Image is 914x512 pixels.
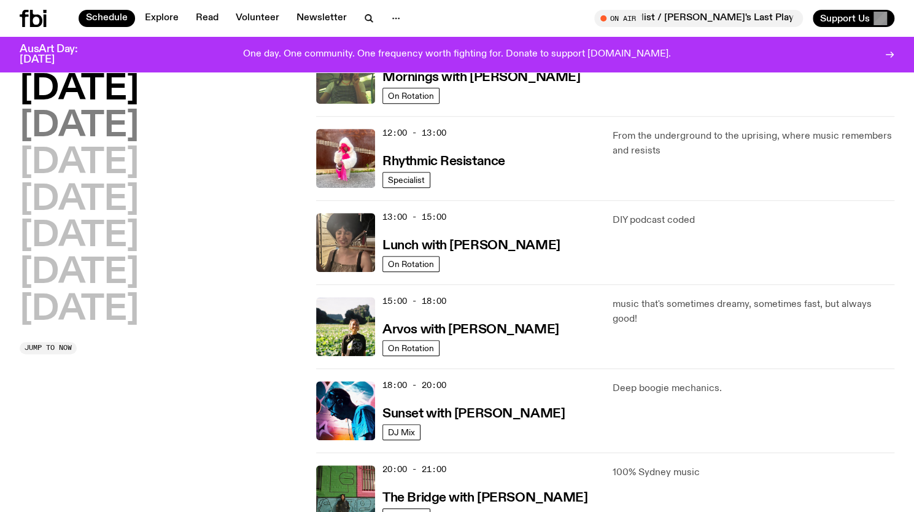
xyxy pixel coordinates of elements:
span: DJ Mix [388,428,415,437]
h3: Sunset with [PERSON_NAME] [382,408,565,421]
button: Support Us [813,10,894,27]
img: Jim Kretschmer in a really cute outfit with cute braids, standing on a train holding up a peace s... [316,45,375,104]
h3: Lunch with [PERSON_NAME] [382,239,560,252]
span: 13:00 - 15:00 [382,211,446,223]
button: [DATE] [20,256,139,290]
a: Explore [137,10,186,27]
span: On Rotation [388,344,434,353]
button: [DATE] [20,183,139,217]
span: Jump to now [25,344,72,351]
button: Jump to now [20,342,77,354]
img: Attu crouches on gravel in front of a brown wall. They are wearing a white fur coat with a hood, ... [316,129,375,188]
span: 12:00 - 13:00 [382,127,446,139]
p: One day. One community. One frequency worth fighting for. Donate to support [DOMAIN_NAME]. [243,49,671,60]
a: Schedule [79,10,135,27]
a: The Bridge with [PERSON_NAME] [382,489,587,505]
h3: Rhythmic Resistance [382,155,505,168]
h3: Arvos with [PERSON_NAME] [382,324,559,336]
button: [DATE] [20,219,139,254]
span: Specialist [388,176,425,185]
p: DIY podcast coded [613,213,894,228]
h3: The Bridge with [PERSON_NAME] [382,492,587,505]
button: [DATE] [20,146,139,180]
a: Rhythmic Resistance [382,153,505,168]
span: On Rotation [388,91,434,101]
a: On Rotation [382,340,440,356]
a: Arvos with [PERSON_NAME] [382,321,559,336]
h3: Mornings with [PERSON_NAME] [382,71,580,84]
img: Simon Caldwell stands side on, looking downwards. He has headphones on. Behind him is a brightly ... [316,381,375,440]
a: Sunset with [PERSON_NAME] [382,405,565,421]
button: [DATE] [20,293,139,327]
span: 20:00 - 21:00 [382,464,446,475]
a: Specialist [382,172,430,188]
p: Deep boogie mechanics. [613,381,894,396]
button: On AirThe Playlist / [PERSON_NAME]'s Last Playlist :'( w/ [PERSON_NAME], [PERSON_NAME], [PERSON_N... [594,10,803,27]
a: Volunteer [228,10,287,27]
a: Mornings with [PERSON_NAME] [382,69,580,84]
p: music that's sometimes dreamy, sometimes fast, but always good! [613,297,894,327]
p: 100% Sydney music [613,465,894,480]
button: [DATE] [20,109,139,144]
span: 15:00 - 18:00 [382,295,446,307]
a: On Rotation [382,256,440,272]
p: From the underground to the uprising, where music remembers and resists [613,129,894,158]
a: On Rotation [382,88,440,104]
a: Lunch with [PERSON_NAME] [382,237,560,252]
a: DJ Mix [382,424,420,440]
span: Support Us [820,13,870,24]
img: Bri is smiling and wearing a black t-shirt. She is standing in front of a lush, green field. Ther... [316,297,375,356]
a: Newsletter [289,10,354,27]
span: On Rotation [388,260,434,269]
h3: AusArt Day: [DATE] [20,44,98,65]
button: [DATE] [20,72,139,107]
span: 18:00 - 20:00 [382,379,446,391]
a: Read [188,10,226,27]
